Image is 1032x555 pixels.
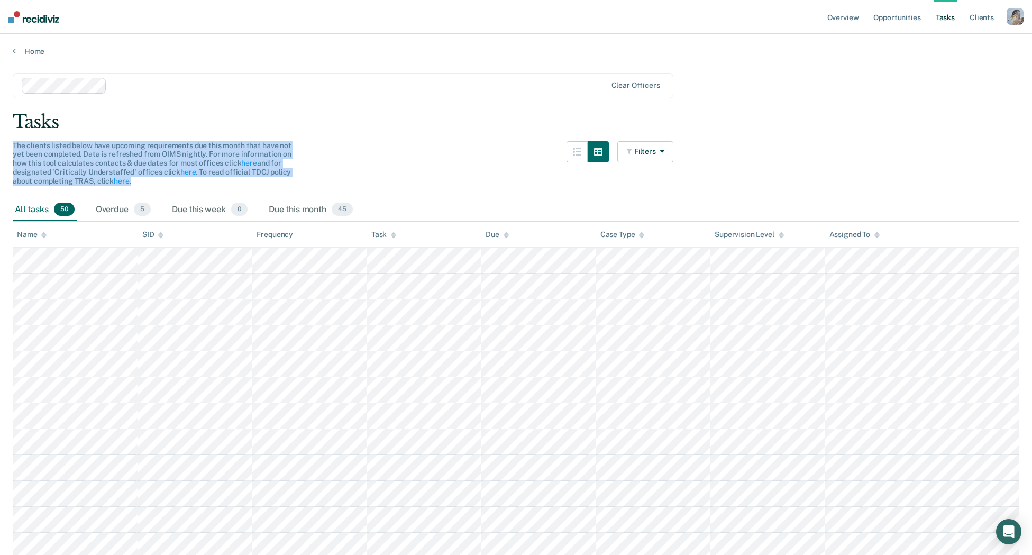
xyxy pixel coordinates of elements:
[94,198,153,222] div: Overdue5
[231,203,248,216] span: 0
[13,141,291,185] span: The clients listed below have upcoming requirements due this month that have not yet been complet...
[332,203,353,216] span: 45
[54,203,75,216] span: 50
[13,47,1019,56] a: Home
[8,11,59,23] img: Recidiviz
[486,230,509,239] div: Due
[829,230,880,239] div: Assigned To
[257,230,293,239] div: Frequency
[134,203,151,216] span: 5
[142,230,164,239] div: SID
[13,198,77,222] div: All tasks50
[17,230,47,239] div: Name
[996,519,1021,544] div: Open Intercom Messenger
[600,230,645,239] div: Case Type
[611,81,660,90] div: Clear officers
[241,159,257,167] a: here
[617,141,673,162] button: Filters
[180,168,196,176] a: here
[371,230,396,239] div: Task
[114,177,129,185] a: here
[170,198,250,222] div: Due this week0
[715,230,784,239] div: Supervision Level
[267,198,355,222] div: Due this month45
[13,111,1019,133] div: Tasks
